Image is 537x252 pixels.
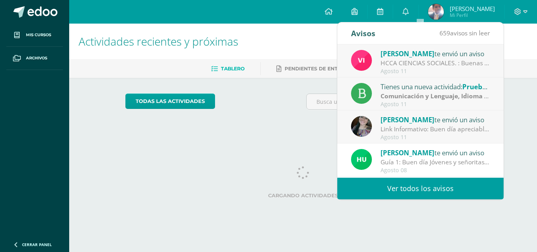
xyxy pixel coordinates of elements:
[125,94,215,109] a: todas las Actividades
[450,12,495,18] span: Mi Perfil
[221,66,245,72] span: Tablero
[462,82,514,91] span: Prueba de logro
[381,125,490,134] div: Link Informativo: Buen día apreciables estudiantes, es un gusto dirigirme a ustedes en este inici...
[381,92,490,101] div: | Prueba de Logro
[307,94,481,109] input: Busca una actividad próxima aquí...
[381,114,490,125] div: te envió un aviso
[351,149,372,170] img: fd23069c3bd5c8dde97a66a86ce78287.png
[351,50,372,71] img: bd6d0aa147d20350c4821b7c643124fa.png
[381,167,490,174] div: Agosto 08
[381,81,490,92] div: Tienes una nueva actividad:
[26,55,47,61] span: Archivos
[381,148,434,157] span: [PERSON_NAME]
[381,134,490,141] div: Agosto 11
[6,47,63,70] a: Archivos
[381,92,508,100] strong: Comunicación y Lenguaje, Idioma Español
[450,5,495,13] span: [PERSON_NAME]
[22,242,52,247] span: Cerrar panel
[381,59,490,68] div: HCCA CIENCIAS SOCIALES. : Buenas tardes a todos, un gusto saludarles. Por este medio envió la HCC...
[381,115,434,124] span: [PERSON_NAME]
[285,66,352,72] span: Pendientes de entrega
[337,178,504,199] a: Ver todos los avisos
[26,32,51,38] span: Mis cursos
[381,101,490,108] div: Agosto 11
[440,29,450,37] span: 659
[381,147,490,158] div: te envió un aviso
[79,34,238,49] span: Actividades recientes y próximas
[381,48,490,59] div: te envió un aviso
[351,116,372,137] img: 8322e32a4062cfa8b237c59eedf4f548.png
[6,24,63,47] a: Mis cursos
[381,158,490,167] div: Guía 1: Buen día Jóvenes y señoritas que San Juan Bosco Y María Auxiliadora les Bendigan. Por med...
[381,49,434,58] span: [PERSON_NAME]
[211,63,245,75] a: Tablero
[381,68,490,75] div: Agosto 11
[125,193,481,199] label: Cargando actividades
[440,29,490,37] span: avisos sin leer
[351,22,375,44] div: Avisos
[428,4,444,20] img: 5c1d6e0b6d51fe301902b7293f394704.png
[276,63,352,75] a: Pendientes de entrega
